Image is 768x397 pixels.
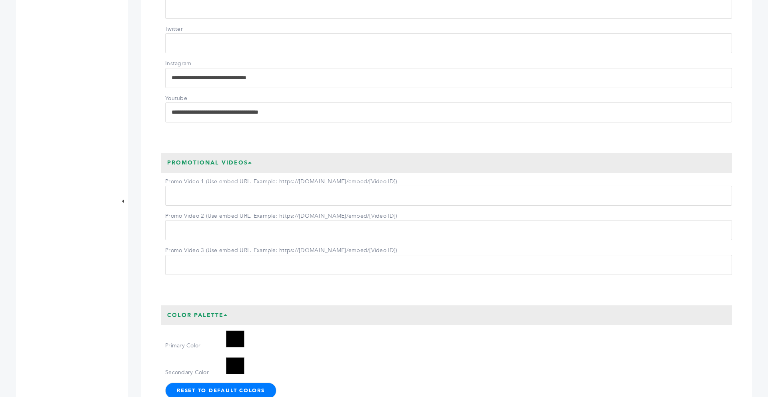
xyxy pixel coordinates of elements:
label: Secondary Color [165,369,221,377]
label: Twitter [165,25,221,33]
h3: Color Palette [161,305,234,325]
label: Instagram [165,60,221,68]
label: Promo Video 3 (Use embed URL. Example: https://[DOMAIN_NAME]/embed/[Video ID]) [165,247,397,255]
label: Promo Video 2 (Use embed URL. Example: https://[DOMAIN_NAME]/embed/[Video ID]) [165,212,397,220]
label: Youtube [165,94,221,102]
label: Primary Color [165,342,221,350]
label: Promo Video 1 (Use embed URL. Example: https://[DOMAIN_NAME]/embed/[Video ID]) [165,178,397,186]
h3: Promotional Videos [161,153,258,173]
